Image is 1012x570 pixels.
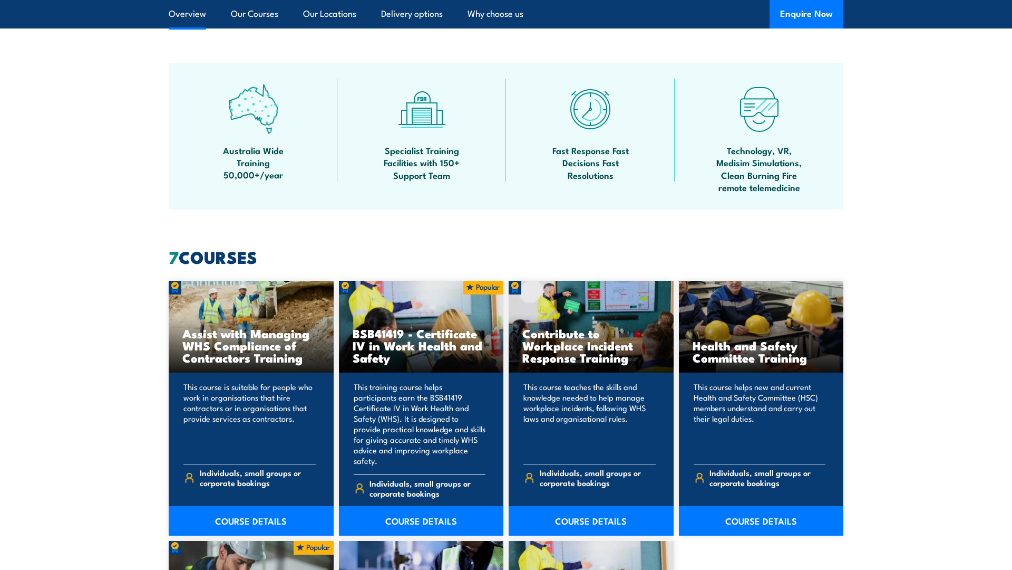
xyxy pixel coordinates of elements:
[206,144,300,181] span: Australia Wide Training 50,000+/year
[200,468,316,488] span: Individuals, small groups or corporate bookings
[679,506,844,536] a: COURSE DETAILS
[339,506,504,536] a: COURSE DETAILS
[182,327,320,364] h3: Assist with Managing WHS Compliance of Contractors Training
[183,382,316,455] p: This course is suitable for people who work in organisations that hire contractors or in organisa...
[522,327,660,364] h3: Contribute to Workplace Incident Response Training
[374,144,469,181] span: Specialist Training Facilities with 150+ Support Team
[693,339,830,364] h3: Health and Safety Committee Training
[566,84,616,134] img: fast-icon
[509,506,674,536] a: COURSE DETAILS
[734,84,784,134] img: tech-icon
[694,382,826,455] p: This course helps new and current Health and Safety Committee (HSC) members understand and carry ...
[353,327,490,364] h3: BSB41419 - Certificate IV in Work Health and Safety
[540,468,656,488] span: Individuals, small groups or corporate bookings
[712,144,806,194] span: Technology, VR, Medisim Simulations, Clean Burning Fire remote telemedicine
[169,506,334,536] a: COURSE DETAILS
[354,382,486,466] p: This training course helps participants earn the BSB41419 Certificate IV in Work Health and Safet...
[228,84,278,134] img: auswide-icon
[169,243,179,270] strong: 7
[169,249,843,264] h2: COURSES
[523,382,656,455] p: This course teaches the skills and knowledge needed to help manage workplace incidents, following...
[397,84,447,134] img: facilities-icon
[543,144,638,181] span: Fast Response Fast Decisions Fast Resolutions
[709,468,825,488] span: Individuals, small groups or corporate bookings
[369,478,485,498] span: Individuals, small groups or corporate bookings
